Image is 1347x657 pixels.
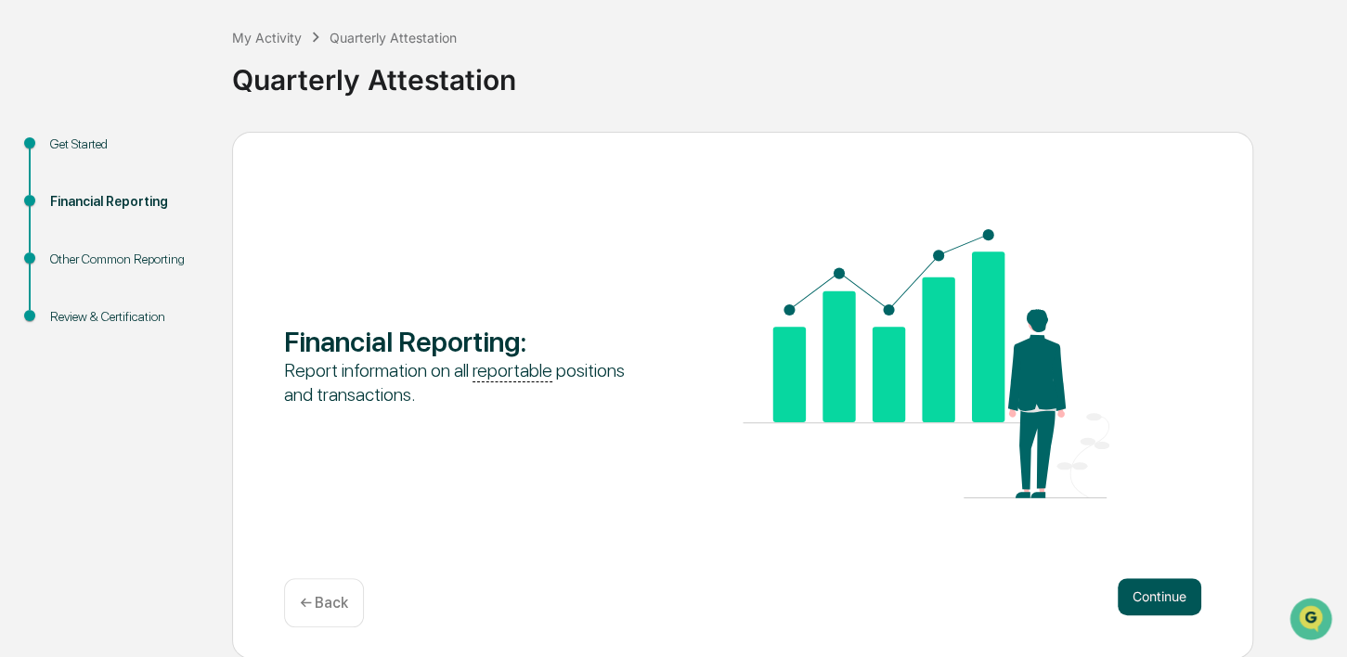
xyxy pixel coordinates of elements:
[19,271,33,286] div: 🔎
[50,307,202,327] div: Review & Certification
[11,226,127,260] a: 🖐️Preclearance
[232,48,1338,97] div: Quarterly Attestation
[63,142,304,161] div: Start new chat
[131,314,225,328] a: Powered byPylon
[316,148,338,170] button: Start new chat
[50,250,202,269] div: Other Common Reporting
[153,234,230,252] span: Attestations
[284,325,651,358] div: Financial Reporting :
[300,594,348,612] p: ← Back
[232,30,302,45] div: My Activity
[1288,596,1338,646] iframe: Open customer support
[473,359,552,382] u: reportable
[284,358,651,406] div: Report information on all positions and transactions.
[127,226,238,260] a: 🗄️Attestations
[1118,578,1201,615] button: Continue
[11,262,124,295] a: 🔎Data Lookup
[37,269,117,288] span: Data Lookup
[63,161,235,175] div: We're available if you need us!
[743,229,1109,498] img: Financial Reporting
[19,236,33,251] div: 🖐️
[330,30,457,45] div: Quarterly Attestation
[135,236,149,251] div: 🗄️
[37,234,120,252] span: Preclearance
[50,135,202,154] div: Get Started
[19,39,338,69] p: How can we help?
[19,142,52,175] img: 1746055101610-c473b297-6a78-478c-a979-82029cc54cd1
[50,192,202,212] div: Financial Reporting
[185,315,225,328] span: Pylon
